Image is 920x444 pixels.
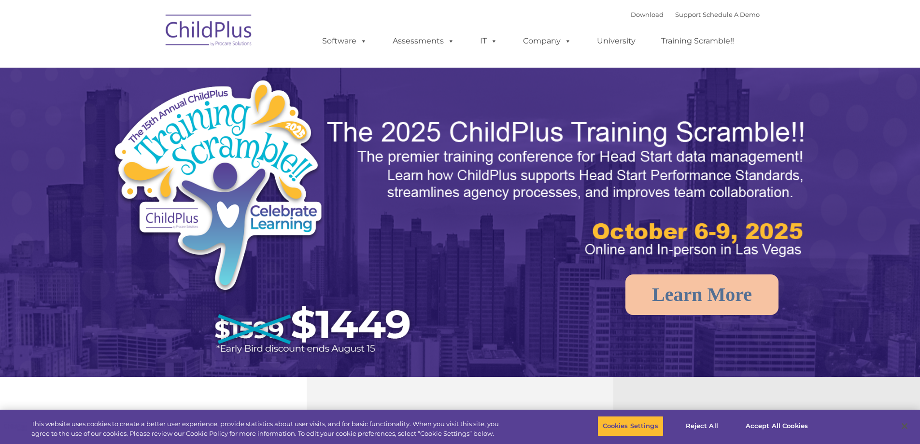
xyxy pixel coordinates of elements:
[383,31,464,51] a: Assessments
[631,11,760,18] font: |
[894,415,915,437] button: Close
[134,103,175,111] span: Phone number
[740,416,813,436] button: Accept All Cookies
[631,11,664,18] a: Download
[31,419,506,438] div: This website uses cookies to create a better user experience, provide statistics about user visit...
[703,11,760,18] a: Schedule A Demo
[587,31,645,51] a: University
[470,31,507,51] a: IT
[675,11,701,18] a: Support
[161,8,257,56] img: ChildPlus by Procare Solutions
[134,64,164,71] span: Last name
[651,31,744,51] a: Training Scramble!!
[513,31,581,51] a: Company
[625,274,778,315] a: Learn More
[312,31,377,51] a: Software
[597,416,664,436] button: Cookies Settings
[672,416,732,436] button: Reject All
